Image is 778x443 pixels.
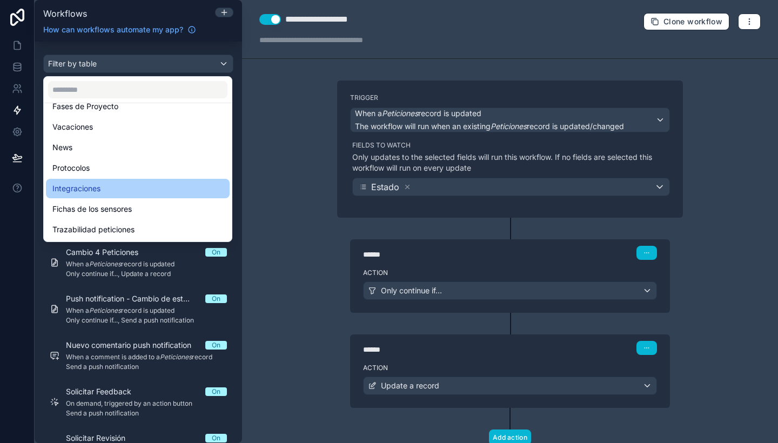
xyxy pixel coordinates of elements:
[52,182,100,195] span: Integraciones
[52,162,90,174] span: Protocolos
[352,178,670,196] button: Estado
[52,100,118,113] span: Fases de Proyecto
[363,281,657,300] button: Only continue if...
[35,42,242,443] div: scrollable content
[355,122,624,131] span: The workflow will run when an existing record is updated/changed
[382,109,418,118] em: Peticiones
[381,285,442,296] span: Only continue if...
[355,108,481,119] span: When a record is updated
[52,120,93,133] span: Vacaciones
[491,122,527,131] em: Peticiones
[350,108,670,132] button: When aPeticionesrecord is updatedThe workflow will run when an existingPeticionesrecord is update...
[363,377,657,395] button: Update a record
[52,223,135,236] span: Trazabilidad peticiones
[52,203,132,216] span: Fichas de los sensores
[52,141,72,154] span: News
[371,180,399,193] span: Estado
[381,380,439,391] span: Update a record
